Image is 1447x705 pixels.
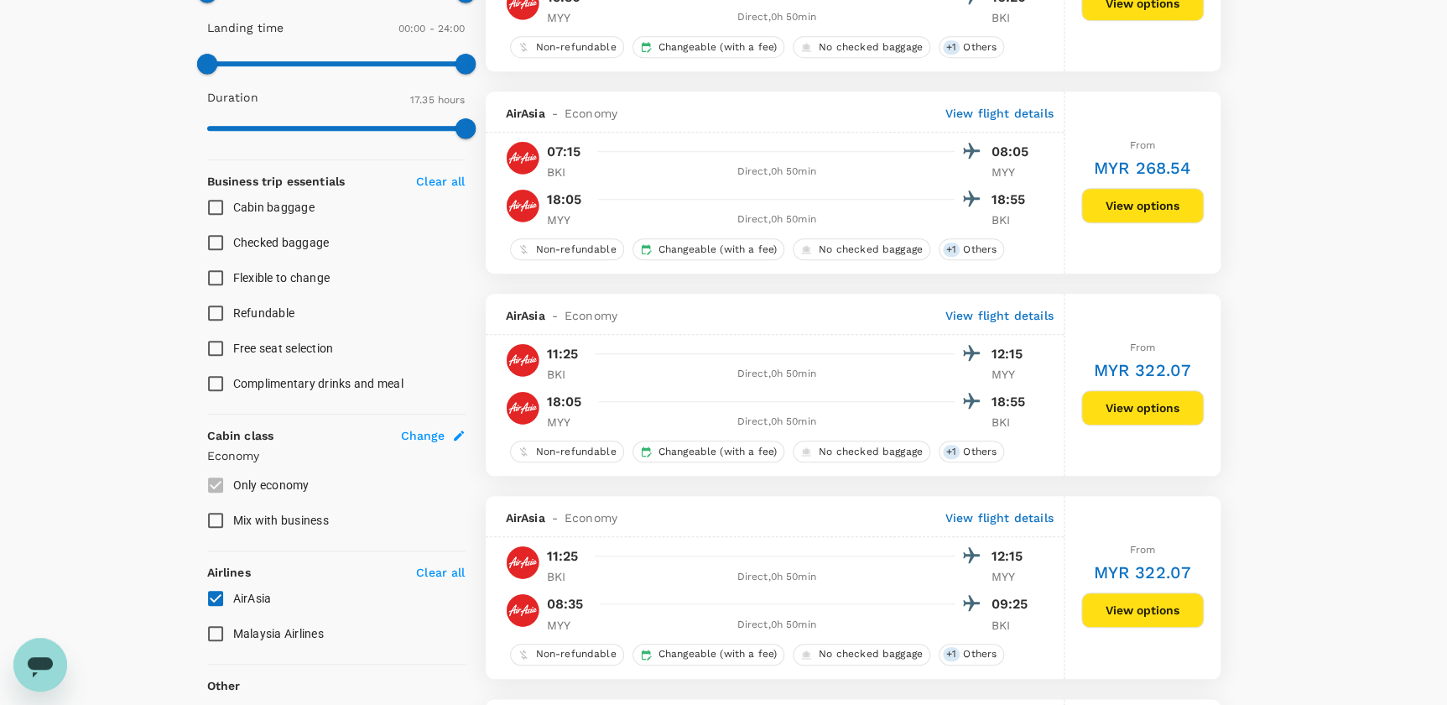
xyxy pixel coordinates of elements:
[1081,593,1204,628] button: View options
[510,644,624,666] div: Non-refundable
[547,142,581,162] p: 07:15
[233,271,331,285] span: Flexible to change
[565,509,617,526] span: Economy
[233,201,315,214] span: Cabin baggage
[547,414,589,431] p: MYY
[992,211,1033,228] p: BKI
[401,427,445,444] span: Change
[510,441,624,462] div: Non-refundable
[632,441,784,462] div: Changeable (with a fee)
[416,564,465,581] p: Clear all
[992,568,1033,585] p: MYY
[632,238,784,260] div: Changeable (with a fee)
[547,568,589,585] p: BKI
[1093,357,1191,384] h6: MYR 322.07
[652,647,783,661] span: Changeable (with a fee)
[992,414,1033,431] p: BKI
[632,644,784,666] div: Changeable (with a fee)
[599,414,955,431] div: Direct , 0h 50min
[547,366,589,383] p: BKI
[207,89,258,106] p: Duration
[992,392,1033,412] p: 18:55
[506,307,545,324] span: AirAsia
[547,164,589,180] p: BKI
[1081,188,1204,223] button: View options
[599,211,955,228] div: Direct , 0h 50min
[652,40,783,55] span: Changeable (with a fee)
[233,306,295,320] span: Refundable
[13,638,67,692] iframe: Button to launch messaging window
[410,94,466,106] span: 17.35 hours
[529,445,623,459] span: Non-refundable
[547,211,589,228] p: MYY
[547,344,579,364] p: 11:25
[812,40,929,55] span: No checked baggage
[233,478,310,492] span: Only economy
[547,594,584,614] p: 08:35
[529,243,623,257] span: Non-refundable
[939,441,1004,462] div: +1Others
[1093,559,1191,586] h6: MYR 322.07
[1129,342,1155,353] span: From
[207,175,346,188] strong: Business trip essentials
[547,546,579,567] p: 11:25
[506,391,539,425] img: AK
[812,647,929,661] span: No checked baggage
[599,617,955,634] div: Direct , 0h 50min
[545,105,565,122] span: -
[943,647,960,661] span: + 1
[545,509,565,526] span: -
[956,40,1003,55] span: Others
[545,307,565,324] span: -
[510,238,624,260] div: Non-refundable
[1094,154,1191,181] h6: MYR 268.54
[992,142,1033,162] p: 08:05
[233,592,272,605] span: AirAsia
[529,40,623,55] span: Non-refundable
[956,243,1003,257] span: Others
[233,236,330,249] span: Checked baggage
[1081,390,1204,426] button: View options
[956,647,1003,661] span: Others
[945,105,1054,122] p: View flight details
[565,307,617,324] span: Economy
[398,23,466,34] span: 00:00 - 24:00
[233,342,334,355] span: Free seat selection
[506,189,539,222] img: AK
[547,190,582,210] p: 18:05
[416,173,465,190] p: Clear all
[510,36,624,58] div: Non-refundable
[939,36,1004,58] div: +1Others
[565,105,617,122] span: Economy
[652,445,783,459] span: Changeable (with a fee)
[992,344,1033,364] p: 12:15
[793,644,930,666] div: No checked baggage
[506,509,545,526] span: AirAsia
[943,243,960,257] span: + 1
[992,164,1033,180] p: MYY
[943,445,960,459] span: + 1
[992,546,1033,567] p: 12:15
[956,445,1003,459] span: Others
[506,343,539,377] img: AK
[945,509,1054,526] p: View flight details
[652,243,783,257] span: Changeable (with a fee)
[207,677,241,694] p: Other
[812,445,929,459] span: No checked baggage
[547,9,589,26] p: MYY
[1129,544,1155,556] span: From
[632,36,784,58] div: Changeable (with a fee)
[992,9,1033,26] p: BKI
[793,441,930,462] div: No checked baggage
[945,307,1054,324] p: View flight details
[547,392,582,412] p: 18:05
[506,105,545,122] span: AirAsia
[207,566,251,579] strong: Airlines
[233,377,403,390] span: Complimentary drinks and meal
[207,447,466,464] p: Economy
[599,569,955,586] div: Direct , 0h 50min
[233,514,329,527] span: Mix with business
[207,429,274,442] strong: Cabin class
[992,594,1033,614] p: 09:25
[599,9,955,26] div: Direct , 0h 50min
